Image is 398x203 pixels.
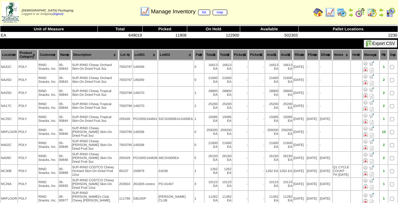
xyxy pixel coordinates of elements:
[265,165,279,177] td: 1262 EA
[58,126,71,138] td: 05-00846
[22,9,73,12] span: [DEMOGRAPHIC_DATA] Packaging
[38,139,58,151] td: RIND Snacks, Inc.
[119,87,132,99] td: 7003796
[58,87,71,99] td: 05-00844
[232,165,248,177] td: -
[72,87,118,99] td: SUP-RIND Chewy Tropical Skin-On Dried Fruit 3oz
[370,94,374,99] i: Note
[18,74,37,86] td: POLY
[369,87,374,92] img: Move
[306,87,319,99] td: -
[72,74,118,86] td: SUP-RIND Chewy Orchard Skin-On Dried Fruit 3oz
[363,93,368,98] img: Manage Hold
[363,100,368,105] img: Adjust
[306,126,319,138] td: -
[370,120,374,125] i: Note
[72,61,118,73] td: SUP-RIND Chewy Orchard Skin-On Dried Fruit 3oz
[293,74,306,86] td: [DATE]
[205,139,218,151] td: 21600 EA
[72,152,118,164] td: SUP-RIND Chewy [PERSON_NAME] Skin-On Dried Fruit 3oz
[351,50,362,60] th: Hold
[319,74,332,86] td: -
[249,87,265,99] td: -
[380,169,387,173] div: 1
[306,61,319,73] td: -
[370,81,374,86] i: Note
[18,50,37,60] th: Product Category
[232,50,248,60] th: Picked1
[265,113,279,125] td: 15095 EA
[240,26,298,32] th: Available
[265,100,279,112] td: 25200 EA
[232,61,248,73] td: -
[319,100,332,112] td: -
[194,74,204,86] td: 0
[72,50,118,60] th: Description
[133,113,158,125] td: PO1505/144841
[119,113,132,125] td: 205430
[249,126,265,138] td: -
[279,61,292,73] td: 16613 EA
[158,178,193,190] td: PO-01467
[265,61,279,73] td: 16613 EA
[158,165,193,177] td: 01038
[370,172,374,177] i: Note
[119,139,132,151] td: 7003795
[38,100,58,112] td: RIND Snacks, Inc.
[18,165,37,177] td: POLY
[18,178,37,190] td: POLY
[363,67,368,72] img: Manage Hold
[369,139,374,144] img: Move
[187,26,240,32] th: On Hold
[218,100,232,112] td: 25200 EA
[97,26,142,32] th: Total
[333,165,350,177] td: Q1 CYCLE COUNT - TH [DATE]
[232,113,248,125] td: -
[380,65,387,69] div: 1
[22,9,73,16] span: Logged in as Sridgway
[1,152,17,164] td: NA09C
[306,139,319,151] td: -
[319,126,332,138] td: -
[232,152,248,164] td: -
[133,61,158,73] td: 149269
[348,7,353,12] img: arrowleft.gif
[265,178,279,190] td: 10123 EA
[388,50,397,60] th: Grp
[218,152,232,164] td: 26150 EA
[218,74,232,86] td: 21600 EA
[38,74,58,86] td: RIND Snacks, Inc.
[370,159,374,164] i: Note
[58,61,71,73] td: 05-00843
[298,32,398,38] td: 2230
[205,50,218,60] th: Total1
[205,100,218,112] td: 25200 EA
[58,152,71,164] td: 05-00846
[218,61,232,73] td: 16613 EA
[370,146,374,151] i: Note
[279,50,292,60] th: Avail2
[1,87,17,99] td: NA25D
[1,139,17,151] td: NA02C
[205,178,218,190] td: 10123 EA
[72,139,118,151] td: SUP-RIND Chewy [PERSON_NAME] Skin-On Dried Fruit 3oz
[38,87,58,99] td: RIND Snacks, Inc.
[279,152,292,164] td: 26150 EA
[279,74,292,86] td: 21600 EA
[158,113,193,125] td: 52CSX600EA1X400EA
[58,165,71,177] td: 05-00899
[1,50,17,60] th: Location
[194,139,204,151] td: 0
[265,87,279,99] td: 28800 EA
[380,117,387,121] div: 1
[298,26,398,32] th: Pallet Locations
[265,74,279,86] td: 21600 EA
[18,61,37,73] td: POLY
[379,7,384,12] img: arrowleft.gif
[194,100,204,112] td: 2
[380,130,387,134] div: 13
[319,61,332,73] td: -
[205,152,218,164] td: 26150 EA
[313,7,323,17] img: home.gif
[232,178,248,190] td: -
